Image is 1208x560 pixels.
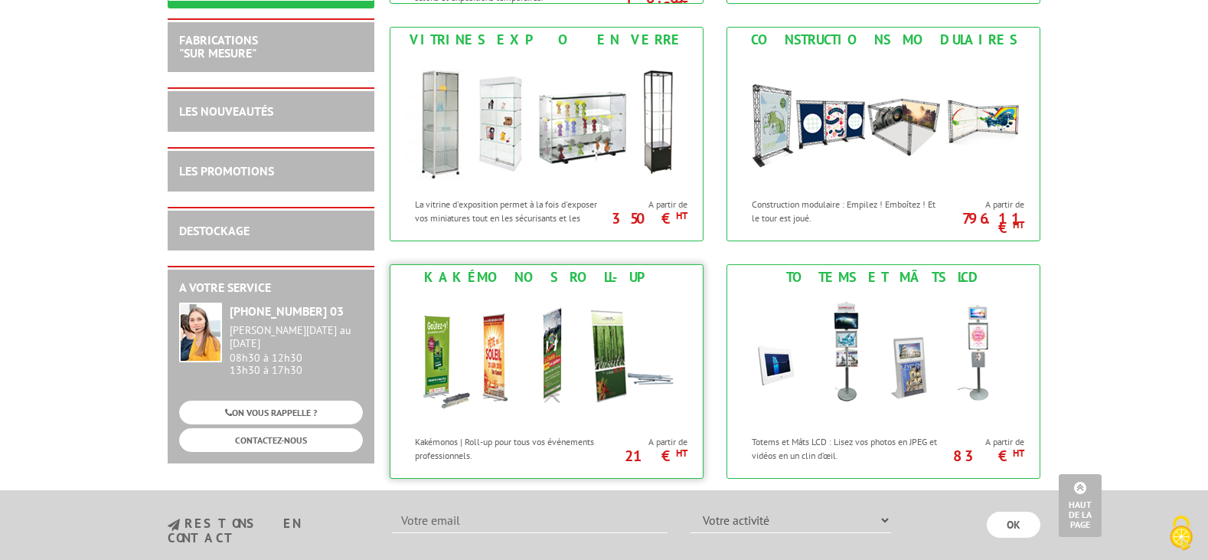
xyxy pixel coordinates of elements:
a: LES PROMOTIONS [179,163,274,178]
p: 350 € [602,214,687,223]
div: [PERSON_NAME][DATE] au [DATE] [230,324,363,350]
div: Vitrines Expo en verre [394,31,699,48]
div: 08h30 à 12h30 13h30 à 17h30 [230,324,363,377]
span: A partir de [946,198,1024,211]
h2: A votre service [179,281,363,295]
sup: HT [1013,447,1024,460]
p: Construction modulaire : Empilez ! Emboîtez ! Et le tour est joué. [752,198,942,224]
img: Constructions modulaires [742,52,1025,190]
sup: HT [676,447,687,460]
sup: HT [1013,218,1024,231]
p: 83 € [939,451,1024,460]
span: A partir de [609,198,687,211]
h3: restons en contact [168,517,369,544]
div: Totems et Mâts LCD [731,269,1036,286]
img: Kakémonos Roll-up [405,290,688,427]
span: A partir de [946,436,1024,448]
img: newsletter.jpg [168,519,180,532]
p: Kakémonos | Roll-up pour tous vos événements professionnels. [415,435,605,461]
a: CONTACTEZ-NOUS [179,428,363,452]
button: Cookies (fenêtre modale) [1154,508,1208,560]
strong: [PHONE_NUMBER] 03 [230,303,344,319]
a: Totems et Mâts LCD Totems et Mâts LCD Totems et Mâts LCD : Lisez vos photos en JPEG et vidéos en ... [726,264,1040,479]
p: La vitrine d'exposition permet à la fois d'exposer vos miniatures tout en les sécurisants et les ... [415,198,605,237]
a: Haut de la page [1059,474,1102,537]
p: 21 € [602,451,687,460]
p: Totems et Mâts LCD : Lisez vos photos en JPEG et vidéos en un clin d’œil. [752,435,942,461]
a: Constructions modulaires Constructions modulaires Construction modulaire : Empilez ! Emboîtez ! E... [726,27,1040,241]
input: Votre email [392,507,668,533]
div: Kakémonos Roll-up [394,269,699,286]
div: Constructions modulaires [731,31,1036,48]
a: FABRICATIONS"Sur Mesure" [179,32,258,61]
input: OK [987,512,1040,538]
img: widget-service.jpg [179,303,222,362]
img: Cookies (fenêtre modale) [1162,514,1200,552]
sup: HT [676,209,687,222]
img: Totems et Mâts LCD [742,290,1025,427]
a: Vitrines Expo en verre Vitrines Expo en verre La vitrine d'exposition permet à la fois d'exposer ... [390,27,704,241]
img: Vitrines Expo en verre [405,52,688,190]
a: LES NOUVEAUTÉS [179,103,273,119]
a: ON VOUS RAPPELLE ? [179,401,363,424]
a: Kakémonos Roll-up Kakémonos Roll-up Kakémonos | Roll-up pour tous vos événements professionnels. ... [390,264,704,479]
a: DESTOCKAGE [179,223,250,238]
p: 796.11 € [939,214,1024,232]
span: A partir de [609,436,687,448]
